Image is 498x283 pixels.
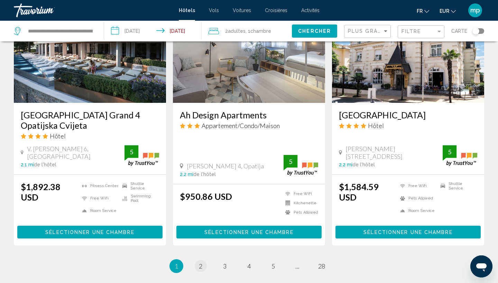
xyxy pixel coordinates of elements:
[467,28,484,34] button: Toggle map
[417,8,423,14] span: fr
[363,230,452,235] span: Sélectionner une chambre
[335,227,481,235] a: Sélectionner une chambre
[34,162,56,167] span: de l'hôtel
[14,259,484,273] ul: Pagination
[21,132,159,140] div: 4 star Hotel
[233,8,251,13] a: Voitures
[176,227,322,235] a: Sélectionner une chambre
[265,8,287,13] a: Croisières
[295,262,299,270] span: ...
[209,8,219,13] a: Vols
[79,206,119,215] li: Room Service
[119,194,159,203] li: Swimming Pool
[397,194,437,203] li: Pets Allowed
[402,29,421,34] span: Filtre
[202,21,292,41] button: Travelers: 2 adults, 0 children
[17,227,163,235] a: Sélectionner une chambre
[104,21,201,41] button: Check-in date: Sep 22, 2025 Check-out date: Sep 29, 2025
[398,25,444,39] button: Filter
[397,206,437,215] li: Room Service
[250,28,271,34] span: Chambre
[124,148,138,156] div: 5
[443,145,477,166] img: trustyou-badge.svg
[45,230,134,235] span: Sélectionner une chambre
[466,3,484,18] button: User Menu
[318,262,325,270] span: 28
[202,122,280,129] span: Appartement/Condo/Maison
[451,26,467,36] span: Carte
[440,6,456,16] button: Change currency
[223,262,227,270] span: 3
[470,7,480,14] span: mp
[50,132,66,140] span: Hôtel
[282,191,318,197] li: Free WiFi
[437,182,477,191] li: Shuttle Service
[417,6,429,16] button: Change language
[176,226,322,238] button: Sélectionner une chambre
[345,145,443,160] span: [PERSON_NAME][STREET_ADDRESS]
[187,162,264,170] span: [PERSON_NAME] 4, Opatija
[339,162,352,167] span: 2.2 mi
[298,29,331,34] span: Chercher
[21,110,159,130] a: [GEOGRAPHIC_DATA] Grand 4 Opatijska Cvijeta
[79,194,119,203] li: Free WiFi
[335,226,481,238] button: Sélectionner une chambre
[21,182,61,202] ins: $1,892.38 USD
[440,8,449,14] span: EUR
[339,182,379,202] ins: $1,584.59 USD
[204,230,293,235] span: Sélectionner une chambre
[282,209,318,215] li: Pets Allowed
[179,8,195,13] a: Hôtels
[228,28,246,34] span: Adultes
[124,145,159,166] img: trustyou-badge.svg
[292,25,337,37] button: Chercher
[339,122,477,129] div: 4 star Hotel
[470,255,492,277] iframe: Bouton de lancement de la fenêtre de messagerie
[247,262,251,270] span: 4
[225,26,246,36] span: 2
[284,155,318,175] img: trustyou-badge.svg
[175,262,178,270] span: 1
[199,262,202,270] span: 2
[271,262,275,270] span: 5
[352,162,375,167] span: de l'hôtel
[284,157,297,166] div: 5
[282,200,318,206] li: Kitchenette
[246,26,271,36] span: , 1
[301,8,320,13] a: Activités
[119,182,159,191] li: Shuttle Service
[368,122,384,129] span: Hôtel
[79,182,119,191] li: Fitness Center
[193,172,216,177] span: de l'hôtel
[180,110,318,120] a: Ah Design Apartments
[348,28,430,34] span: Plus grandes économies
[397,182,437,191] li: Free WiFi
[180,172,193,177] span: 2.2 mi
[21,162,34,167] span: 2.1 mi
[17,226,163,238] button: Sélectionner une chambre
[27,145,124,160] span: V. [PERSON_NAME] 6, [GEOGRAPHIC_DATA]
[180,191,232,202] ins: $950.86 USD
[339,110,477,120] a: [GEOGRAPHIC_DATA]
[14,3,172,17] a: Travorium
[348,29,389,35] mat-select: Sort by
[180,122,318,129] div: 3 star Apartment
[443,148,456,156] div: 5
